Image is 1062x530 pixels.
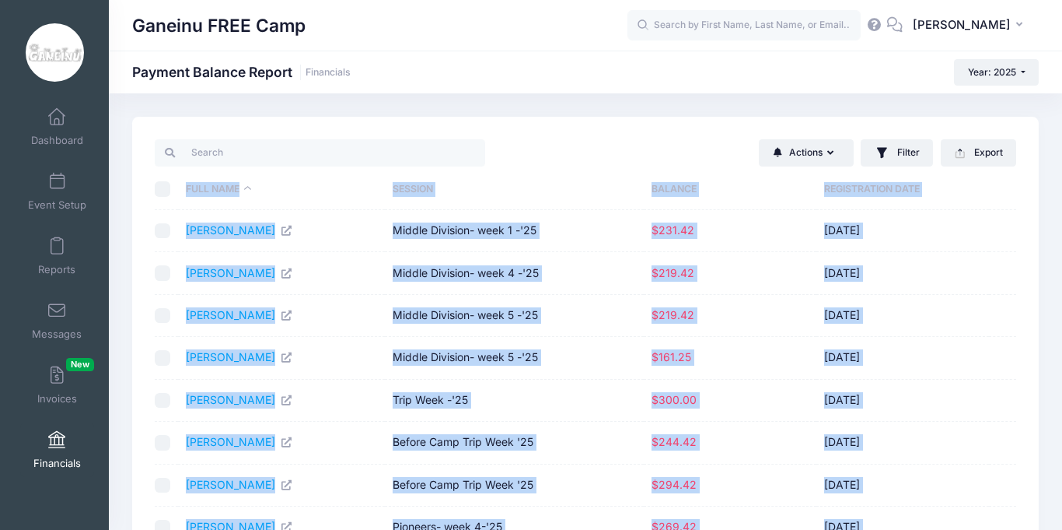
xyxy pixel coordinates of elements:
[132,8,306,44] h1: Ganeinu FREE Camp
[32,328,82,341] span: Messages
[385,210,644,252] td: Middle Division- week 1 -'25
[38,263,75,276] span: Reports
[186,478,293,491] a: [PERSON_NAME]
[31,134,83,147] span: Dashboard
[652,266,694,279] span: $219.42
[652,393,697,406] span: $300.00
[132,64,351,80] h1: Payment Balance Report
[20,100,94,154] a: Dashboard
[178,169,385,210] th: Full Name: activate to sort column descending
[816,295,989,337] td: [DATE]
[816,380,989,422] td: [DATE]
[186,223,293,237] a: [PERSON_NAME]
[26,23,84,82] img: Ganeinu FREE Camp
[652,350,691,363] span: $161.25
[652,478,697,491] span: $294.42
[816,465,989,507] td: [DATE]
[385,422,644,464] td: Before Camp Trip Week '25
[28,198,86,212] span: Event Setup
[968,66,1016,78] span: Year: 2025
[652,435,697,448] span: $244.42
[385,252,644,294] td: Middle Division- week 4 -'25
[186,266,293,279] a: [PERSON_NAME]
[816,252,989,294] td: [DATE]
[186,393,293,406] a: [PERSON_NAME]
[33,457,81,470] span: Financials
[385,337,644,379] td: Middle Division- week 5 -'25
[941,139,1016,166] button: Export
[20,358,94,412] a: InvoicesNew
[861,139,933,167] button: Filter
[627,10,861,41] input: Search by First Name, Last Name, or Email...
[20,229,94,283] a: Reports
[816,169,989,210] th: Registration Date
[954,59,1039,86] button: Year: 2025
[20,423,94,477] a: Financials
[155,139,485,166] input: Search
[816,422,989,464] td: [DATE]
[385,169,644,210] th: Session: activate to sort column ascending
[66,358,94,371] span: New
[385,295,644,337] td: Middle Division- week 5 -'25
[652,223,694,237] span: $231.42
[644,169,816,210] th: Balance: activate to sort column ascending
[385,380,644,422] td: Trip Week -'25
[816,210,989,252] td: [DATE]
[306,67,351,79] a: Financials
[652,308,694,321] span: $219.42
[20,164,94,219] a: Event Setup
[186,308,293,321] a: [PERSON_NAME]
[186,435,293,448] a: [PERSON_NAME]
[913,16,1011,33] span: [PERSON_NAME]
[903,8,1039,44] button: [PERSON_NAME]
[385,465,644,507] td: Before Camp Trip Week '25
[20,293,94,348] a: Messages
[186,350,293,363] a: [PERSON_NAME]
[37,392,77,405] span: Invoices
[759,139,854,166] button: Actions
[816,337,989,379] td: [DATE]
